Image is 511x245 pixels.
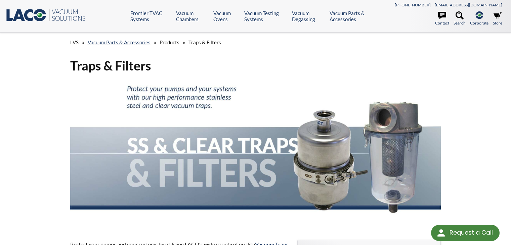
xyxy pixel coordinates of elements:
img: round button [436,228,446,238]
span: Products [160,39,179,45]
span: Traps & Filters [188,39,221,45]
img: SS & Clear Traps & Filters header [70,79,441,228]
span: LVS [70,39,79,45]
a: Frontier TVAC Systems [130,10,171,22]
div: Request a Call [431,225,500,241]
a: Vacuum Chambers [176,10,208,22]
a: [EMAIL_ADDRESS][DOMAIN_NAME] [435,2,502,7]
a: Vacuum Parts & Accessories [330,10,379,22]
a: Vacuum Degassing [292,10,325,22]
a: Vacuum Ovens [213,10,239,22]
div: Request a Call [450,225,493,240]
span: Corporate [470,20,488,26]
a: Contact [435,11,449,26]
a: Search [454,11,466,26]
a: [PHONE_NUMBER] [395,2,431,7]
h1: Traps & Filters [70,57,441,74]
a: Vacuum Parts & Accessories [88,39,151,45]
div: » » » [70,33,441,52]
a: Vacuum Testing Systems [244,10,287,22]
a: Store [493,11,502,26]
